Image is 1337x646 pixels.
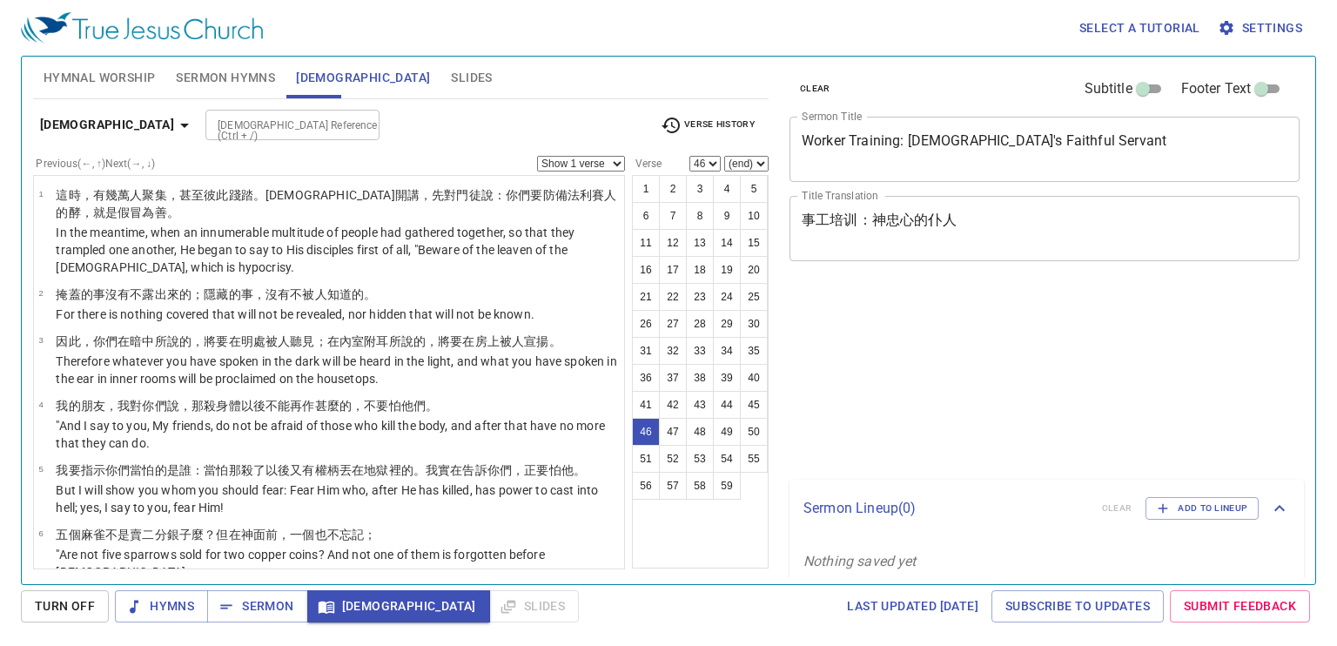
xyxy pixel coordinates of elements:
[176,67,275,89] span: Sermon Hymns
[118,205,179,219] wg2076: 假冒為善
[179,334,561,348] wg2036: 的，將要在
[56,188,616,219] wg2662: 。[DEMOGRAPHIC_DATA]開
[56,546,619,581] p: "Are not five sparrows sold for two copper coins? And not one of them is forgotten before [DEMOGR...
[216,399,438,413] wg615: 身體
[713,256,741,284] button: 19
[241,399,438,413] wg4983: 以後
[142,287,376,301] wg3756: 露出來
[38,288,43,298] span: 2
[265,334,561,348] wg5457: 被人聽見
[713,391,741,419] button: 44
[802,212,1287,245] textarea: 事工培训：神忠心的仆人
[302,399,438,413] wg4055: 作
[1221,17,1302,39] span: Settings
[632,364,660,392] button: 36
[339,399,438,413] wg5100: 的，不要
[413,334,561,348] wg2980: 的，將要在
[56,224,619,276] p: In the meantime, when an innumerable multitude of people had gathered together, so that they tram...
[56,353,619,387] p: Therefore whatever you have spoken in the dark will be heard in the light, and what you have spok...
[686,445,714,473] button: 53
[1005,596,1150,617] span: Subscribe to Updates
[129,596,194,617] span: Hymns
[740,364,768,392] button: 40
[686,202,714,230] button: 8
[44,67,156,89] span: Hymnal Worship
[661,115,755,136] span: Verse History
[1184,596,1296,617] span: Submit Feedback
[56,188,616,219] wg5620: 彼此
[740,229,768,257] button: 15
[512,463,586,477] wg5213: ，正要怕
[56,188,616,219] wg3793: 聚集
[713,202,741,230] button: 9
[130,463,586,477] wg5213: 當怕
[462,463,586,477] wg3483: 告訴
[339,334,561,348] wg1722: 內室
[315,399,439,413] wg4160: 甚麼
[659,256,687,284] button: 17
[632,175,660,203] button: 1
[783,279,1199,474] iframe: from-child
[632,158,662,169] label: Verse
[659,310,687,338] button: 27
[167,205,179,219] wg5272: 。
[389,399,439,413] wg3361: 怕
[740,175,768,203] button: 5
[659,337,687,365] button: 32
[686,472,714,500] button: 58
[659,364,687,392] button: 37
[364,463,586,477] wg1519: 地獄裡
[686,364,714,392] button: 38
[632,337,660,365] button: 31
[686,418,714,446] button: 48
[278,399,438,413] wg3361: 能
[686,256,714,284] button: 18
[142,528,376,542] wg4453: 二分
[265,399,438,413] wg3326: 不
[740,418,768,446] button: 50
[500,334,561,348] wg1430: 被人宣揚
[321,596,476,617] span: [DEMOGRAPHIC_DATA]
[686,229,714,257] button: 13
[800,81,830,97] span: clear
[1170,590,1310,622] a: Submit Feedback
[315,463,586,477] wg2192: 權柄
[740,445,768,473] button: 55
[659,472,687,500] button: 57
[167,528,377,542] wg1417: 銀子
[35,596,95,617] span: Turn Off
[352,287,376,301] wg1097: 的。
[789,480,1304,537] div: Sermon Lineup(0)clearAdd to Lineup
[56,333,619,350] p: 因
[36,158,155,169] label: Previous (←, ↑) Next (→, ↓)
[802,132,1287,165] textarea: Worker Training: [DEMOGRAPHIC_DATA]'s Faithful Servant
[1157,501,1247,516] span: Add to Lineup
[56,286,534,303] p: 掩蓋
[155,463,586,477] wg5399: 的是誰
[179,399,438,413] wg3004: ，那殺
[167,399,438,413] wg5213: 說
[632,445,660,473] button: 51
[155,334,561,348] wg4653: 所說
[451,67,492,89] span: Slides
[632,472,660,500] button: 56
[38,400,43,409] span: 4
[840,590,985,622] a: Last updated [DATE]
[81,205,179,219] wg2219: ，就是
[56,186,619,221] p: 這時
[713,229,741,257] button: 14
[296,67,430,89] span: [DEMOGRAPHIC_DATA]
[1085,78,1132,99] span: Subtitle
[38,335,43,345] span: 3
[686,391,714,419] button: 43
[1072,12,1207,44] button: Select a tutorial
[81,399,438,413] wg3450: 朋友
[130,528,376,542] wg3780: 賣
[1214,12,1309,44] button: Settings
[740,256,768,284] button: 20
[1146,497,1259,520] button: Add to Lineup
[315,334,561,348] wg191: ；在
[56,188,616,219] wg1996: ，甚至
[740,310,768,338] button: 30
[38,189,43,199] span: 1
